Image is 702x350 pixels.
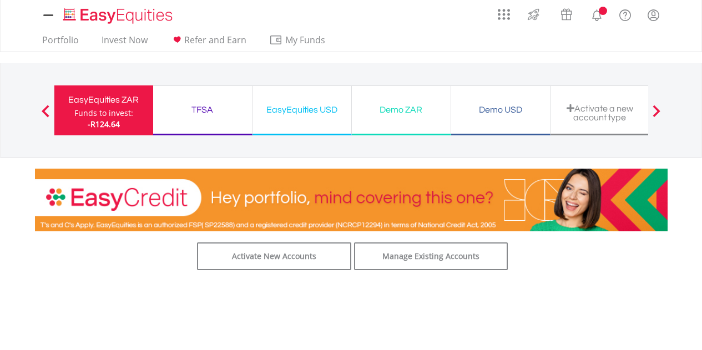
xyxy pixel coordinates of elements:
[88,119,120,129] span: -R124.64
[184,34,246,46] span: Refer and Earn
[160,102,245,118] div: TFSA
[259,102,345,118] div: EasyEquities USD
[97,34,152,52] a: Invest Now
[639,3,668,27] a: My Profile
[61,92,147,108] div: EasyEquities ZAR
[61,7,177,25] img: EasyEquities_Logo.png
[197,242,351,270] a: Activate New Accounts
[35,169,668,231] img: EasyCredit Promotion Banner
[557,104,643,122] div: Activate a new account type
[358,102,444,118] div: Demo ZAR
[166,34,251,52] a: Refer and Earn
[550,3,583,23] a: Vouchers
[611,3,639,25] a: FAQ's and Support
[498,8,510,21] img: grid-menu-icon.svg
[74,108,133,119] div: Funds to invest:
[354,242,508,270] a: Manage Existing Accounts
[458,102,543,118] div: Demo USD
[583,3,611,25] a: Notifications
[269,33,342,47] span: My Funds
[59,3,177,25] a: Home page
[38,34,83,52] a: Portfolio
[557,6,575,23] img: vouchers-v2.svg
[524,6,543,23] img: thrive-v2.svg
[491,3,517,21] a: AppsGrid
